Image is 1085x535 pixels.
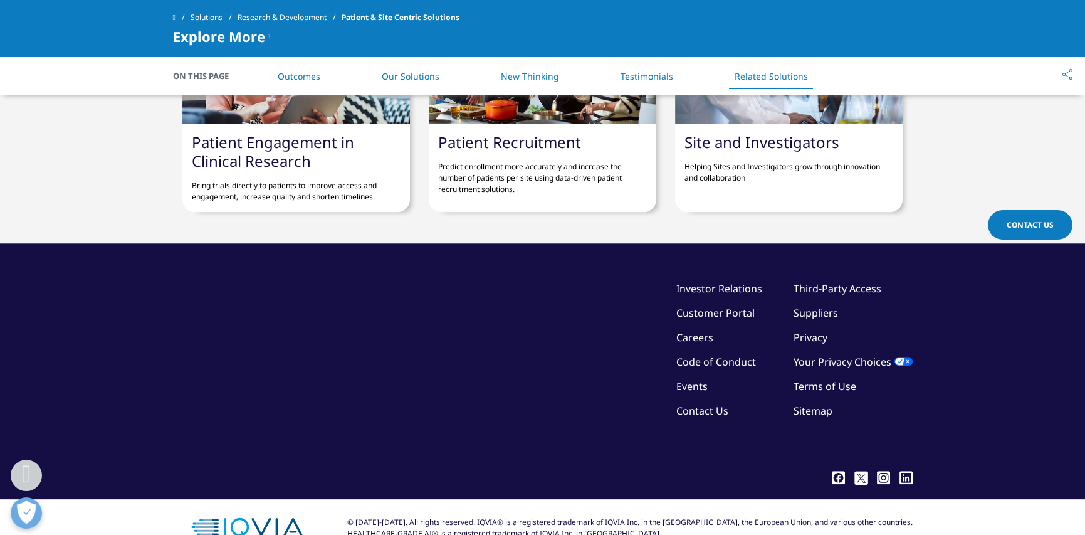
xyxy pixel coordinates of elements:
a: Our Solutions [382,70,439,82]
span: On This Page [173,70,242,82]
a: Contact Us [676,404,728,418]
p: Predict enrollment more accurately and increase the number of patients per site using data-driven... [438,152,647,195]
a: Site and Investigators [684,132,839,152]
a: Patient Recruitment [438,132,581,152]
span: Patient & Site Centric Solutions [342,6,459,29]
button: Open Preferences [11,497,42,529]
a: Terms of Use [794,379,856,393]
a: Your Privacy Choices [794,355,913,369]
a: Research & Development [238,6,342,29]
a: Privacy [794,331,827,344]
p: Bring trials directly to patients to improve access and engagement, increase quality and shorten ... [192,171,401,203]
span: Contact Us [1007,220,1054,230]
a: Investor Relations [676,282,762,295]
a: Third-Party Access [794,282,881,295]
span: Explore More [173,29,265,44]
a: Customer Portal [676,306,755,320]
a: Testimonials [621,70,673,82]
a: Careers [676,331,713,344]
a: Outcomes [278,70,320,82]
a: New Thinking [501,70,559,82]
a: Solutions [191,6,238,29]
a: Code of Conduct [676,355,756,369]
a: Patient Engagement in Clinical Research [192,132,354,171]
p: Helping Sites and Investigators grow through innovation and collaboration [684,152,893,184]
a: Suppliers [794,306,838,320]
a: Sitemap [794,404,832,418]
a: Related Solutions [735,70,808,82]
a: Events [676,379,708,393]
a: Contact Us [988,210,1072,240]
